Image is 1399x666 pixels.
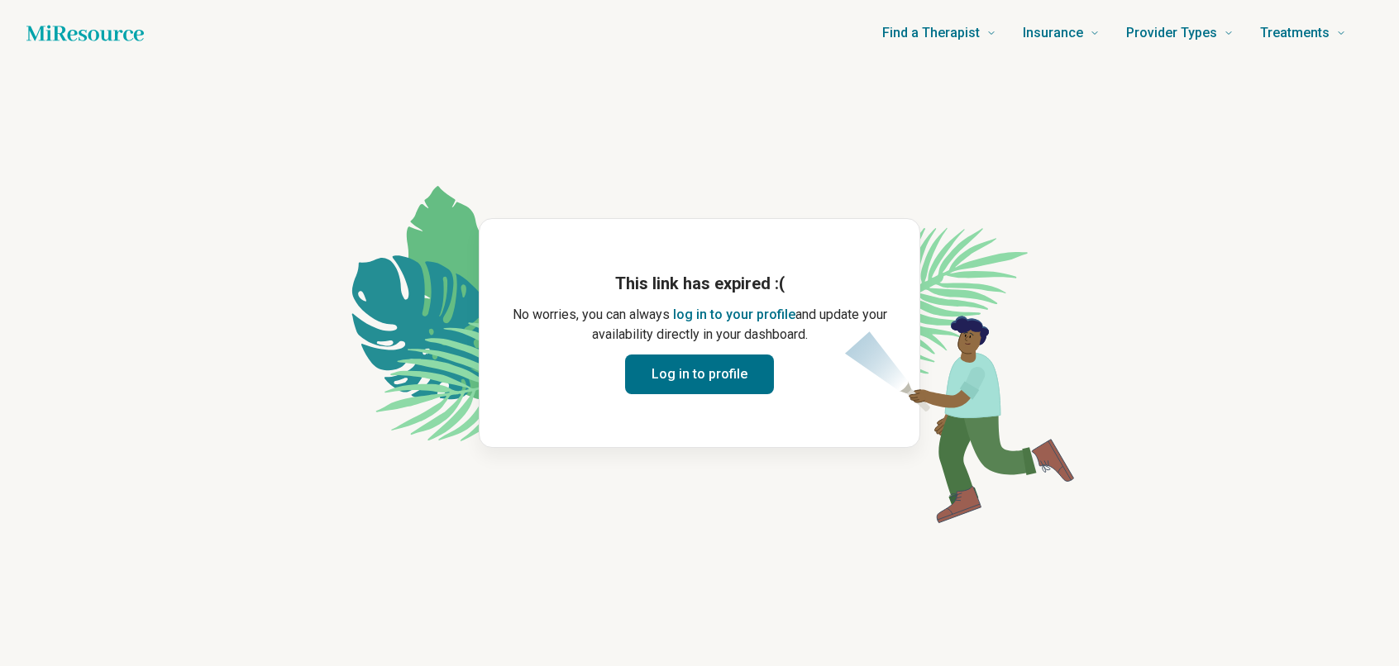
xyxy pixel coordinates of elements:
[882,21,980,45] span: Find a Therapist
[673,305,795,325] button: log in to your profile
[1126,21,1217,45] span: Provider Types
[1023,21,1083,45] span: Insurance
[506,305,893,345] p: No worries, you can always and update your availability directly in your dashboard.
[625,354,774,394] button: Log in to profile
[506,272,893,295] h1: This link has expired :(
[1260,21,1330,45] span: Treatments
[26,17,144,50] a: Home page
